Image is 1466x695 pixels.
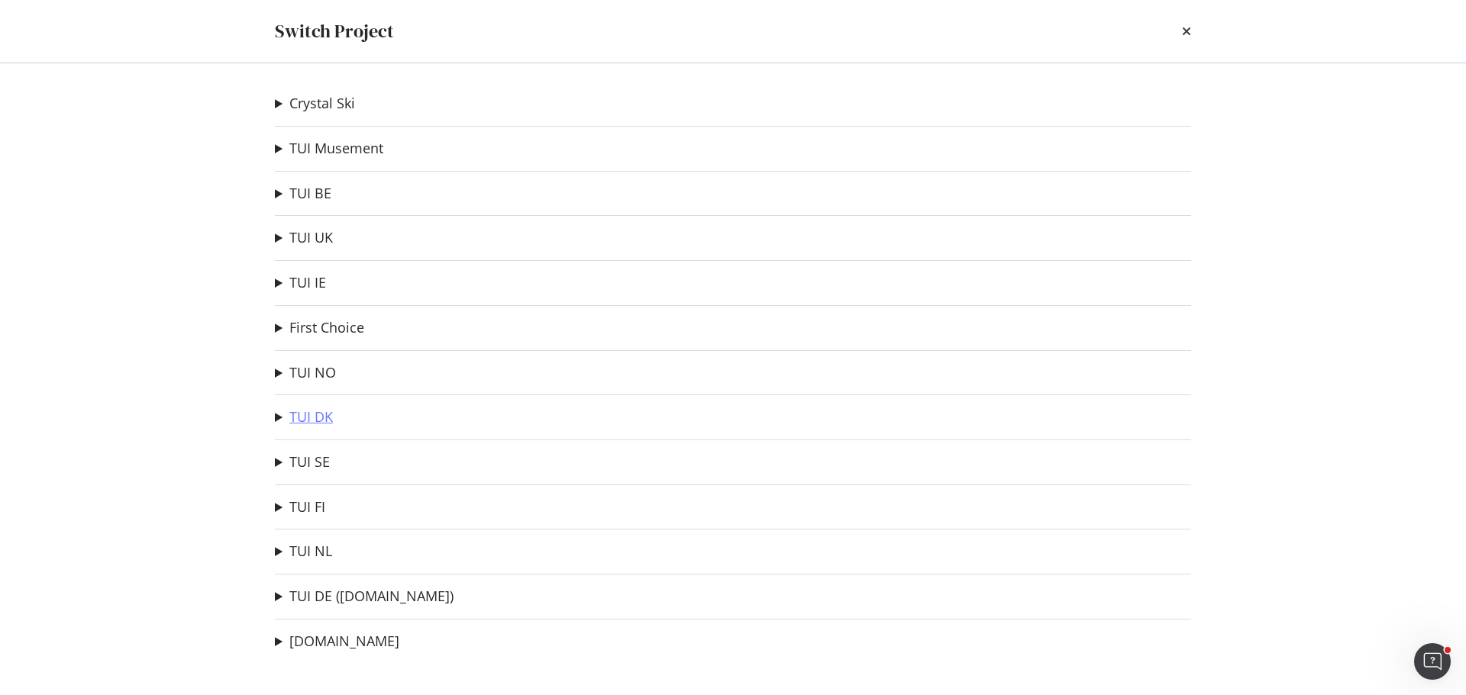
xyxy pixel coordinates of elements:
div: Switch Project [275,18,394,44]
a: TUI DE ([DOMAIN_NAME]) [289,588,454,604]
summary: TUI SE [275,452,330,472]
a: TUI FI [289,499,325,515]
a: TUI NO [289,365,336,381]
a: [DOMAIN_NAME] [289,633,399,649]
summary: TUI DE ([DOMAIN_NAME]) [275,587,454,607]
a: TUI DK [289,409,333,425]
summary: Crystal Ski [275,94,355,114]
summary: TUI Musement [275,139,383,159]
iframe: Intercom live chat [1414,643,1451,680]
a: TUI BE [289,185,331,201]
summary: TUI NL [275,542,332,561]
a: TUI IE [289,275,326,291]
a: TUI SE [289,454,330,470]
a: TUI NL [289,543,332,559]
summary: [DOMAIN_NAME] [275,632,399,652]
summary: TUI IE [275,273,326,293]
summary: TUI NO [275,363,336,383]
a: TUI UK [289,230,333,246]
summary: TUI UK [275,228,333,248]
summary: First Choice [275,318,364,338]
a: TUI Musement [289,140,383,156]
summary: TUI DK [275,407,333,427]
a: First Choice [289,320,364,336]
div: times [1182,18,1191,44]
summary: TUI FI [275,497,325,517]
summary: TUI BE [275,184,331,204]
a: Crystal Ski [289,95,355,111]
